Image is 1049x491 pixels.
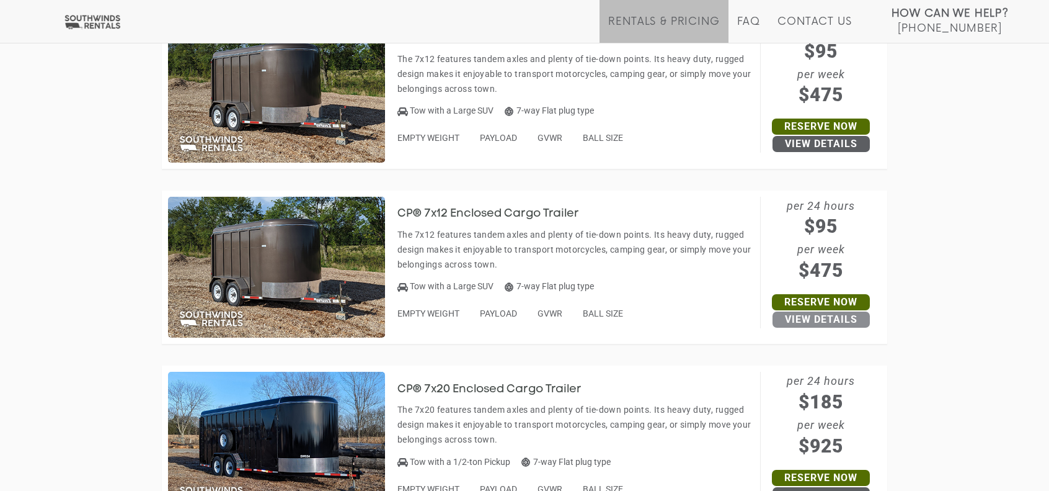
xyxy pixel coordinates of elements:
[761,21,881,109] span: per 24 hours per week
[397,309,459,318] span: EMPTY WEIGHT
[772,470,870,486] a: Reserve Now
[892,6,1009,34] a: How Can We Help? [PHONE_NUMBER]
[761,372,881,460] span: per 24 hours per week
[410,281,494,291] span: Tow with a Large SUV
[397,384,600,394] a: CP® 7x20 Enclosed Cargo Trailer
[761,81,881,109] span: $475
[521,457,611,467] span: 7-way Flat plug type
[168,197,385,338] img: SW049 - CP 7x12 Enclosed Cargo Trailer
[583,309,623,318] span: BALL SIZE
[777,16,851,43] a: Contact Us
[772,119,870,135] a: Reserve Now
[892,7,1009,20] strong: How Can We Help?
[898,22,1002,35] span: [PHONE_NUMBER]
[737,16,761,43] a: FAQ
[397,384,600,396] h3: CP® 7x20 Enclosed Cargo Trailer
[505,106,594,115] span: 7-way Flat plug type
[761,37,881,65] span: $95
[505,281,594,291] span: 7-way Flat plug type
[397,402,754,447] p: The 7x20 features tandem axles and plenty of tie-down points. Its heavy duty, rugged design makes...
[397,209,598,218] a: CP® 7x12 Enclosed Cargo Trailer
[608,16,719,43] a: Rentals & Pricing
[761,256,881,284] span: $475
[397,133,459,143] span: EMPTY WEIGHT
[772,294,870,310] a: Reserve Now
[168,21,385,163] img: SW047 - CP 7x12 Enclosed Cargo Trailer
[397,52,754,96] p: The 7x12 features tandem axles and plenty of tie-down points. Its heavy duty, rugged design makes...
[397,208,598,220] h3: CP® 7x12 Enclosed Cargo Trailer
[772,136,870,152] a: View Details
[772,312,870,328] a: View Details
[480,133,517,143] span: PAYLOAD
[761,197,881,285] span: per 24 hours per week
[583,133,623,143] span: BALL SIZE
[761,212,881,240] span: $95
[538,133,562,143] span: GVWR
[538,309,562,318] span: GVWR
[480,309,517,318] span: PAYLOAD
[410,106,494,115] span: Tow with a Large SUV
[761,388,881,416] span: $185
[761,432,881,460] span: $925
[62,14,123,30] img: Southwinds Rentals Logo
[397,227,754,272] p: The 7x12 features tandem axles and plenty of tie-down points. Its heavy duty, rugged design makes...
[410,457,510,467] span: Tow with a 1/2-ton Pickup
